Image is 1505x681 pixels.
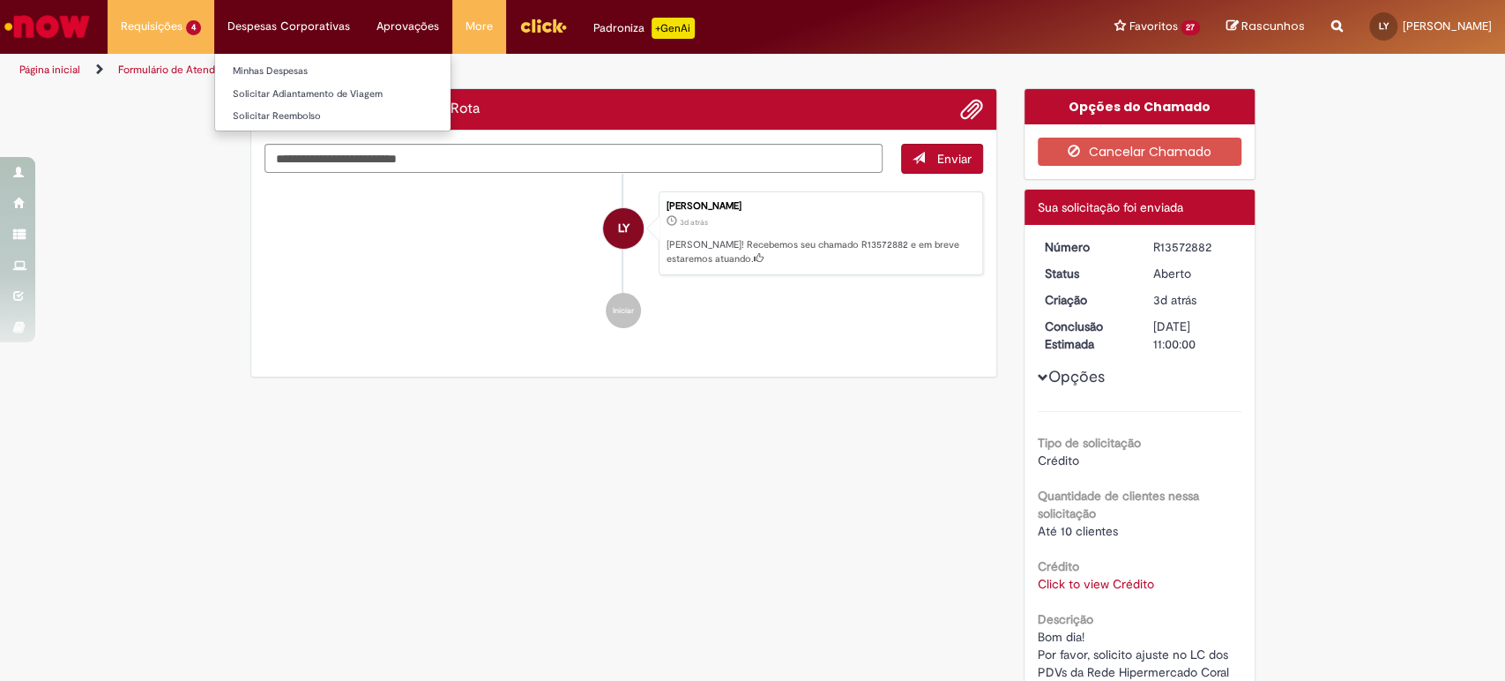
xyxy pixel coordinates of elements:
[1241,18,1305,34] span: Rascunhos
[1403,19,1492,34] span: [PERSON_NAME]
[1038,488,1199,521] b: Quantidade de clientes nessa solicitação
[603,208,644,249] div: Luis Felipe Heidy Lima Yokota
[667,201,973,212] div: [PERSON_NAME]
[1038,138,1241,166] button: Cancelar Chamado
[519,12,567,39] img: click_logo_yellow_360x200.png
[186,20,201,35] span: 4
[1032,265,1140,282] dt: Status
[264,144,883,174] textarea: Digite sua mensagem aqui...
[215,62,451,81] a: Minhas Despesas
[1153,292,1196,308] span: 3d atrás
[1024,89,1255,124] div: Opções do Chamado
[901,144,983,174] button: Enviar
[593,18,695,39] div: Padroniza
[1038,576,1154,592] a: Click to view Crédito
[264,174,984,347] ul: Histórico de tíquete
[1129,18,1177,35] span: Favoritos
[466,18,493,35] span: More
[264,191,984,276] li: Luis Felipe Heidy Lima Yokota
[19,63,80,77] a: Página inicial
[1153,318,1235,353] div: [DATE] 11:00:00
[680,217,708,228] time: 27/09/2025 11:16:41
[118,63,249,77] a: Formulário de Atendimento
[1038,558,1079,574] b: Crédito
[215,85,451,104] a: Solicitar Adiantamento de Viagem
[937,151,972,167] span: Enviar
[1379,20,1389,32] span: LY
[618,207,630,250] span: LY
[667,238,973,266] p: [PERSON_NAME]! Recebemos seu chamado R13572882 e em breve estaremos atuando.
[1032,238,1140,256] dt: Número
[1153,238,1235,256] div: R13572882
[960,98,983,121] button: Adicionar anexos
[376,18,439,35] span: Aprovações
[214,53,451,131] ul: Despesas Corporativas
[1038,199,1183,215] span: Sua solicitação foi enviada
[1153,291,1235,309] div: 27/09/2025 11:16:41
[2,9,93,44] img: ServiceNow
[1032,291,1140,309] dt: Criação
[1032,318,1140,353] dt: Conclusão Estimada
[1153,265,1235,282] div: Aberto
[1038,523,1118,539] span: Até 10 clientes
[121,18,183,35] span: Requisições
[1226,19,1305,35] a: Rascunhos
[1153,292,1196,308] time: 27/09/2025 11:16:41
[215,107,451,126] a: Solicitar Reembolso
[1038,611,1093,627] b: Descrição
[13,54,990,86] ul: Trilhas de página
[1038,435,1141,451] b: Tipo de solicitação
[1038,453,1079,468] span: Crédito
[227,18,350,35] span: Despesas Corporativas
[652,18,695,39] p: +GenAi
[1181,20,1200,35] span: 27
[680,217,708,228] span: 3d atrás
